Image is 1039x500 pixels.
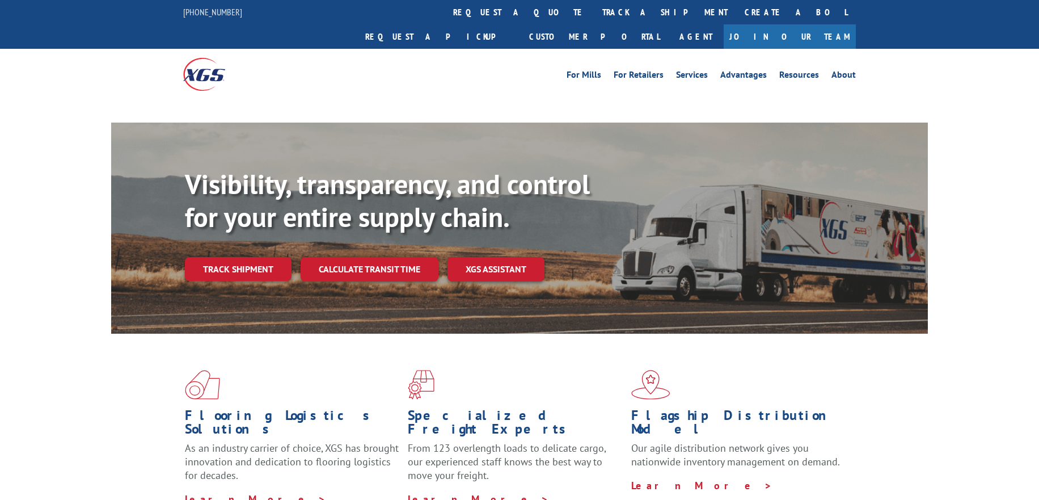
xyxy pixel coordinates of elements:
[185,166,590,234] b: Visibility, transparency, and control for your entire supply chain.
[408,409,622,442] h1: Specialized Freight Experts
[185,409,399,442] h1: Flooring Logistics Solutions
[567,70,601,83] a: For Mills
[185,370,220,400] img: xgs-icon-total-supply-chain-intelligence-red
[779,70,819,83] a: Resources
[301,257,438,281] a: Calculate transit time
[668,24,724,49] a: Agent
[357,24,521,49] a: Request a pickup
[724,24,856,49] a: Join Our Team
[185,442,399,482] span: As an industry carrier of choice, XGS has brought innovation and dedication to flooring logistics...
[631,370,670,400] img: xgs-icon-flagship-distribution-model-red
[183,6,242,18] a: [PHONE_NUMBER]
[720,70,767,83] a: Advantages
[631,442,840,468] span: Our agile distribution network gives you nationwide inventory management on demand.
[447,257,544,281] a: XGS ASSISTANT
[408,442,622,492] p: From 123 overlength loads to delicate cargo, our experienced staff knows the best way to move you...
[521,24,668,49] a: Customer Portal
[408,370,434,400] img: xgs-icon-focused-on-flooring-red
[614,70,664,83] a: For Retailers
[831,70,856,83] a: About
[185,257,292,281] a: Track shipment
[631,409,846,442] h1: Flagship Distribution Model
[676,70,708,83] a: Services
[631,479,772,492] a: Learn More >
